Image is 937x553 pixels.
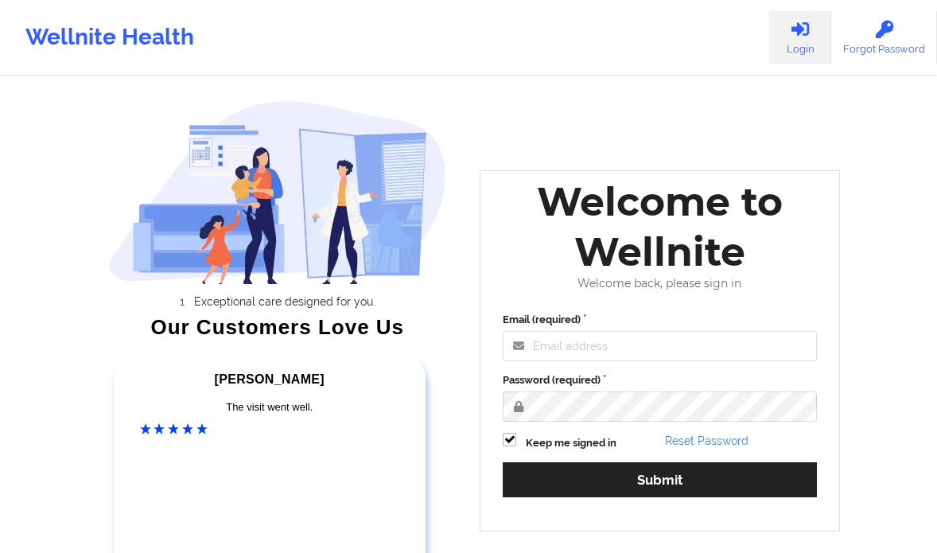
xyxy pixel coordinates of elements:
div: The visit went well. [140,399,400,415]
a: Reset Password [665,434,748,447]
button: Submit [503,462,817,497]
div: Welcome back, please sign in [492,277,828,290]
div: Our Customers Love Us [109,319,447,335]
div: Welcome to Wellnite [492,177,828,277]
label: Password (required) [503,372,817,388]
a: Login [769,11,831,64]
label: Keep me signed in [526,435,616,451]
a: Forgot Password [831,11,937,64]
span: [PERSON_NAME] [215,372,325,386]
label: Email (required) [503,312,817,328]
input: Email address [503,331,817,361]
li: Exceptional care designed for you. [122,295,446,308]
img: wellnite-auth-hero_200.c722682e.png [109,100,447,284]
